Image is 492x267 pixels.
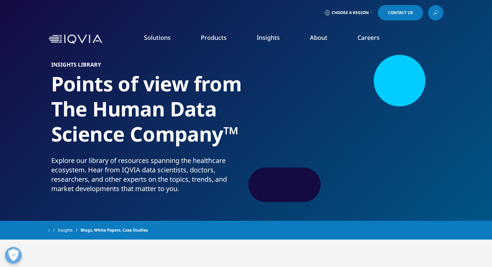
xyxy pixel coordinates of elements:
a: Contact Us [378,5,423,20]
nav: Primary [105,23,443,55]
span: Contact Us [388,11,413,15]
span: Blogs, White Papers, Case Studies [81,224,148,236]
h1: Points of view from The Human Data Science Company™ [51,71,244,156]
img: IQVIA Healthcare Information Technology and Pharma Clinical Research Company [49,34,102,44]
a: Solutions [144,33,171,41]
a: Insights [58,224,81,236]
a: About [310,33,327,41]
a: Products [201,33,227,41]
p: Explore our library of resources spanning the healthcare ecosystem. Hear from IQVIA data scientis... [51,156,244,197]
a: Insights [257,33,280,41]
button: Open Preferences [5,247,22,264]
img: gettyimages-994519422-900px.jpg [262,62,441,196]
span: Choose a Region [332,10,369,15]
a: Careers [357,33,380,41]
h6: Insights Library [51,62,244,71]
